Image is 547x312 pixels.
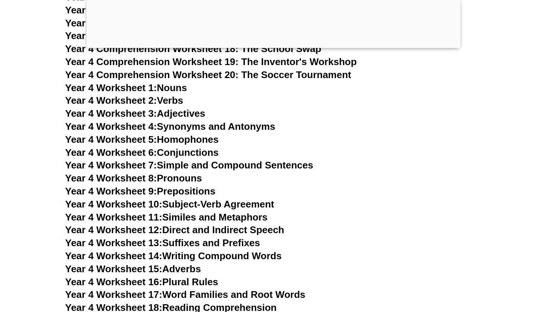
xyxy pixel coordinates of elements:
a: Year 4 Comprehension Worksheet 17: The Mischevious Robot [65,30,350,41]
a: Year 4 Worksheet 10:Subject-Verb Agreement [65,199,274,210]
span: Year 4 Worksheet 5: [65,134,157,145]
span: Year 4 Worksheet 3: [65,108,157,119]
a: Year 4 Comprehension Worksheet 20: The Soccer Tournament [65,69,351,80]
a: Year 4 Worksheet 14:Writing Compound Words [65,250,282,261]
a: Year 4 Worksheet 13:Suffixes and Prefixes [65,237,260,248]
span: Year 4 Worksheet 7: [65,160,157,171]
span: Year 4 Worksheet 16: [65,276,162,287]
a: Year 4 Comprehension Worksheet 18: The School Swap [65,43,321,54]
a: Year 4 Worksheet 6:Conjunctions [65,147,219,158]
a: Year 4 Worksheet 12:Direct and Indirect Speech [65,224,284,235]
span: Year 4 Worksheet 10: [65,199,162,210]
span: Year 4 Worksheet 2: [65,95,157,106]
a: Year 4 Worksheet 4:Synonyms and Antonyms [65,121,275,132]
span: Year 4 Worksheet 8: [65,173,157,184]
span: Year 4 Worksheet 6: [65,147,157,158]
a: Year 4 Worksheet 2:Verbs [65,95,183,106]
a: Year 4 Worksheet 8:Pronouns [65,173,202,184]
a: Year 4 Worksheet 1:Nouns [65,82,187,93]
a: Year 4 Worksheet 3:Adjectives [65,108,205,119]
a: Year 4 Worksheet 7:Simple and Compound Sentences [65,160,313,171]
span: Year 4 Worksheet 15: [65,263,162,274]
span: Year 4 Worksheet 1: [65,82,157,93]
a: Year 4 Worksheet 9:Prepositions [65,186,215,197]
a: Year 4 Comprehension Worksheet 19: The Inventor's Workshop [65,56,357,67]
a: Year 4 Worksheet 15:Adverbs [65,263,201,274]
a: Year 4 Comprehension Worksheet 15: The Talking Toy [65,4,313,16]
span: Year 4 Worksheet 14: [65,250,162,261]
iframe: Chat Widget [419,228,547,312]
span: Year 4 Worksheet 9: [65,186,157,197]
span: Year 4 Worksheet 17: [65,289,162,300]
span: Year 4 Worksheet 11: [65,212,162,223]
a: Year 4 Worksheet 17:Word Families and Root Words [65,289,305,300]
span: Year 4 Worksheet 4: [65,121,157,132]
span: Year 4 Worksheet 13: [65,237,162,248]
a: Year 4 Worksheet 16:Plural Rules [65,276,218,287]
a: Year 4 Comprehension Worksheet 16: The Rainbow Kingdom [65,17,346,29]
a: Year 4 Worksheet 5:Homophones [65,134,219,145]
a: Year 4 Worksheet 11:Similes and Metaphors [65,212,268,223]
span: Year 4 Worksheet 12: [65,224,162,235]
